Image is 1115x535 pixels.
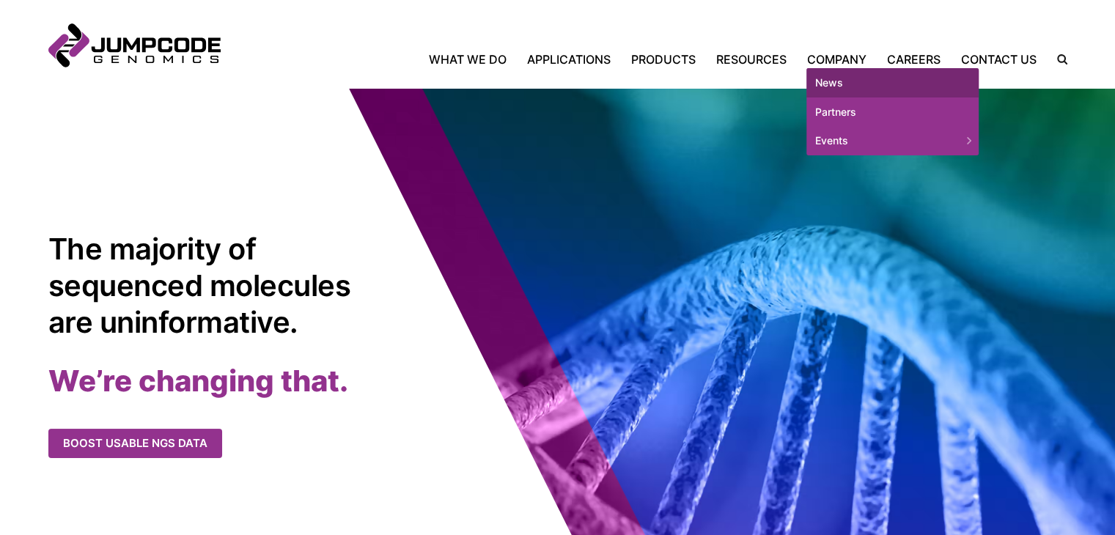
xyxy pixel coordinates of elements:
a: Careers [877,51,951,68]
a: Products [621,51,706,68]
nav: Primary Navigation [221,51,1047,68]
a: What We Do [429,51,517,68]
a: Resources [706,51,797,68]
a: Boost usable NGS data [48,429,222,459]
a: Events [806,126,979,155]
h1: The majority of sequenced molecules are uninformative. [48,231,360,341]
label: Search the site. [1047,54,1067,64]
a: News [806,68,979,97]
a: Partners [806,97,979,127]
a: Applications [517,51,621,68]
a: Company [797,51,877,68]
h2: We’re changing that. [48,363,558,399]
a: Contact Us [951,51,1047,68]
